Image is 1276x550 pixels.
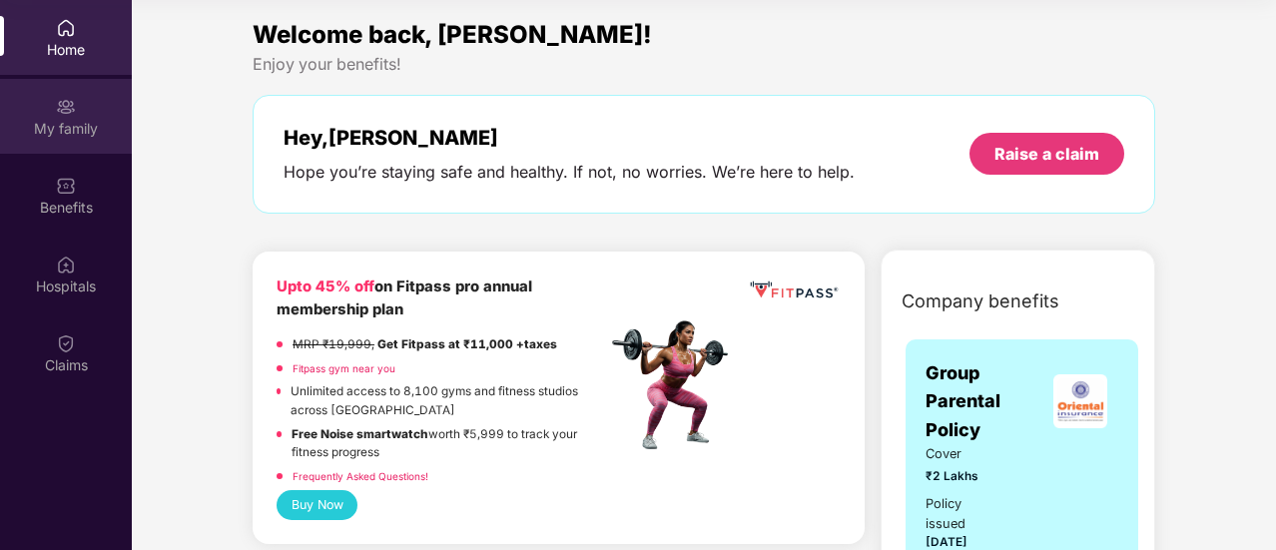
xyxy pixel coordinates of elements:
[293,470,428,482] a: Frequently Asked Questions!
[56,255,76,275] img: svg+xml;base64,PHN2ZyBpZD0iSG9zcGl0YWxzIiB4bWxucz0iaHR0cDovL3d3dy53My5vcmcvMjAwMC9zdmciIHdpZHRoPS...
[926,535,967,549] span: [DATE]
[56,18,76,38] img: svg+xml;base64,PHN2ZyBpZD0iSG9tZSIgeG1sbnM9Imh0dHA6Ly93d3cudzMub3JnLzIwMDAvc3ZnIiB3aWR0aD0iMjAiIG...
[277,277,374,295] b: Upto 45% off
[292,425,606,462] p: worth ₹5,999 to track your fitness progress
[293,337,374,351] del: MRP ₹19,999,
[56,97,76,117] img: svg+xml;base64,PHN2ZyB3aWR0aD0iMjAiIGhlaWdodD0iMjAiIHZpZXdCb3g9IjAgMCAyMCAyMCIgZmlsbD0ibm9uZSIgeG...
[926,444,998,464] span: Cover
[277,490,357,519] button: Buy Now
[56,333,76,353] img: svg+xml;base64,PHN2ZyBpZD0iQ2xhaW0iIHhtbG5zPSJodHRwOi8vd3d3LnczLm9yZy8yMDAwL3N2ZyIgd2lkdGg9IjIwIi...
[277,277,532,318] b: on Fitpass pro annual membership plan
[926,467,998,486] span: ₹2 Lakhs
[994,143,1099,165] div: Raise a claim
[56,176,76,196] img: svg+xml;base64,PHN2ZyBpZD0iQmVuZWZpdHMiIHhtbG5zPSJodHRwOi8vd3d3LnczLm9yZy8yMDAwL3N2ZyIgd2lkdGg9Ij...
[902,287,1059,315] span: Company benefits
[291,382,606,419] p: Unlimited access to 8,100 gyms and fitness studios across [GEOGRAPHIC_DATA]
[926,494,998,534] div: Policy issued
[377,337,557,351] strong: Get Fitpass at ₹11,000 +taxes
[253,20,652,49] span: Welcome back, [PERSON_NAME]!
[1053,374,1107,428] img: insurerLogo
[253,54,1155,75] div: Enjoy your benefits!
[747,275,841,304] img: fppp.png
[606,315,746,455] img: fpp.png
[293,362,395,374] a: Fitpass gym near you
[284,126,855,150] div: Hey, [PERSON_NAME]
[284,162,855,183] div: Hope you’re staying safe and healthy. If not, no worries. We’re here to help.
[292,427,428,441] strong: Free Noise smartwatch
[926,359,1041,444] span: Group Parental Policy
